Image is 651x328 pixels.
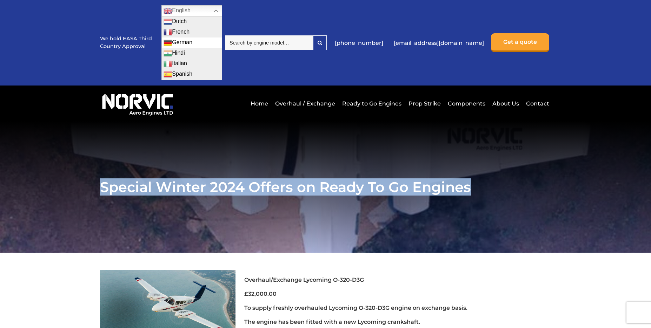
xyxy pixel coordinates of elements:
a: Dutch [162,16,222,27]
img: en [164,7,172,15]
h1: Special Winter 2024 Offers on Ready To Go Engines [100,178,551,196]
a: Home [249,95,270,112]
a: English [161,5,222,16]
a: German [162,37,222,48]
a: Spanish [162,69,222,80]
img: fr [164,28,172,36]
img: hi [164,49,172,57]
p: We hold EASA Third Country Approval [100,35,153,50]
a: Ready to Go Engines [340,95,403,112]
img: it [164,60,172,68]
a: [PHONE_NUMBER] [331,34,387,52]
a: Contact [524,95,549,112]
strong: To supply freshly overhauled Lycoming O-320-D3G engine on exchange basis. [244,305,467,311]
strong: The engine has been fitted with a new Lycoming crankshaft. [244,319,420,325]
a: Italian [162,59,222,69]
a: Components [446,95,487,112]
a: Prop Strike [407,95,443,112]
input: Search by engine model… [225,35,313,50]
a: About Us [491,95,521,112]
a: French [162,27,222,37]
a: Get a quote [491,33,549,52]
strong: £32,000.00 [244,291,277,297]
img: de [164,39,172,47]
img: nl [164,18,172,26]
a: Hindi [162,48,222,59]
strong: Overhaul/Exchange Lycoming O-320-D3G [244,276,364,283]
a: [EMAIL_ADDRESS][DOMAIN_NAME] [390,34,487,52]
img: Norvic Aero Engines logo [100,91,175,116]
a: Overhaul / Exchange [273,95,337,112]
img: es [164,70,172,78]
